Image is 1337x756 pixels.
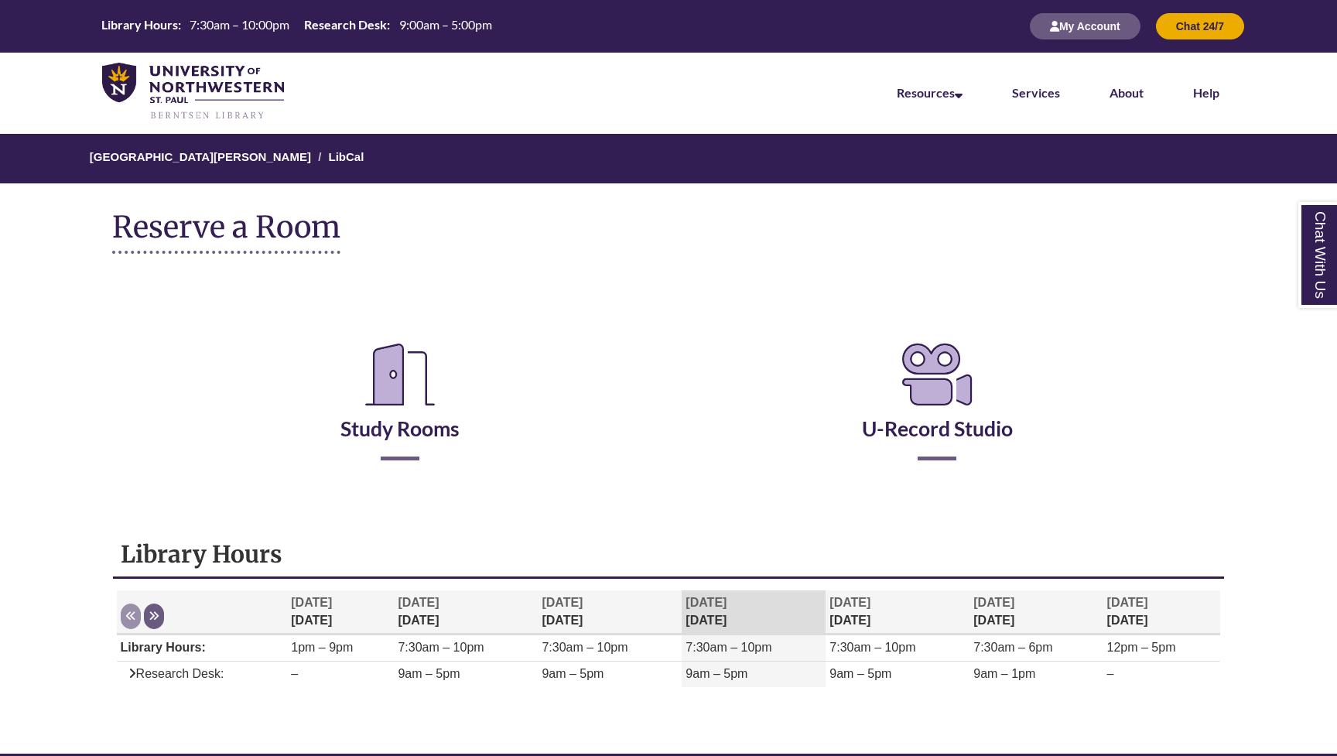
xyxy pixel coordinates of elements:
[686,667,747,680] span: 9am – 5pm
[398,641,484,654] span: 7:30am – 10pm
[1107,641,1176,654] span: 12pm – 5pm
[1156,19,1244,32] a: Chat 24/7
[1107,596,1148,609] span: [DATE]
[1030,19,1140,32] a: My Account
[538,590,682,635] th: [DATE]
[973,667,1035,680] span: 9am – 1pm
[287,590,394,635] th: [DATE]
[291,596,332,609] span: [DATE]
[190,17,289,32] span: 7:30am – 10:00pm
[826,590,969,635] th: [DATE]
[121,667,224,680] span: Research Desk:
[112,730,1226,738] div: Libchat
[542,667,604,680] span: 9am – 5pm
[973,596,1014,609] span: [DATE]
[328,150,364,163] a: LibCal
[121,539,1217,569] h1: Library Hours
[102,63,284,121] img: UNWSP Library Logo
[1103,590,1221,635] th: [DATE]
[95,16,498,36] a: Hours Today
[113,532,1225,714] div: Library Hours
[686,596,727,609] span: [DATE]
[340,378,460,441] a: Study Rooms
[1030,13,1140,39] button: My Account
[897,85,963,100] a: Resources
[1012,85,1060,100] a: Services
[969,590,1103,635] th: [DATE]
[399,17,492,32] span: 9:00am – 5:00pm
[95,16,498,35] table: Hours Today
[1107,667,1114,680] span: –
[112,292,1226,506] div: Reserve a Room
[862,378,1013,441] a: U-Record Studio
[682,590,826,635] th: [DATE]
[121,604,141,629] button: Previous week
[398,596,439,609] span: [DATE]
[394,590,538,635] th: [DATE]
[144,604,164,629] button: Next week
[291,641,353,654] span: 1pm – 9pm
[1193,85,1219,100] a: Help
[398,667,460,680] span: 9am – 5pm
[829,641,915,654] span: 7:30am – 10pm
[1156,13,1244,39] button: Chat 24/7
[90,150,311,163] a: [GEOGRAPHIC_DATA][PERSON_NAME]
[829,596,870,609] span: [DATE]
[542,596,583,609] span: [DATE]
[973,641,1052,654] span: 7:30am – 6pm
[112,134,1226,183] nav: Breadcrumb
[291,667,298,680] span: –
[829,667,891,680] span: 9am – 5pm
[112,210,340,254] h1: Reserve a Room
[117,635,288,662] td: Library Hours:
[95,16,183,33] th: Library Hours:
[1110,85,1144,100] a: About
[686,641,771,654] span: 7:30am – 10pm
[542,641,627,654] span: 7:30am – 10pm
[298,16,392,33] th: Research Desk:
